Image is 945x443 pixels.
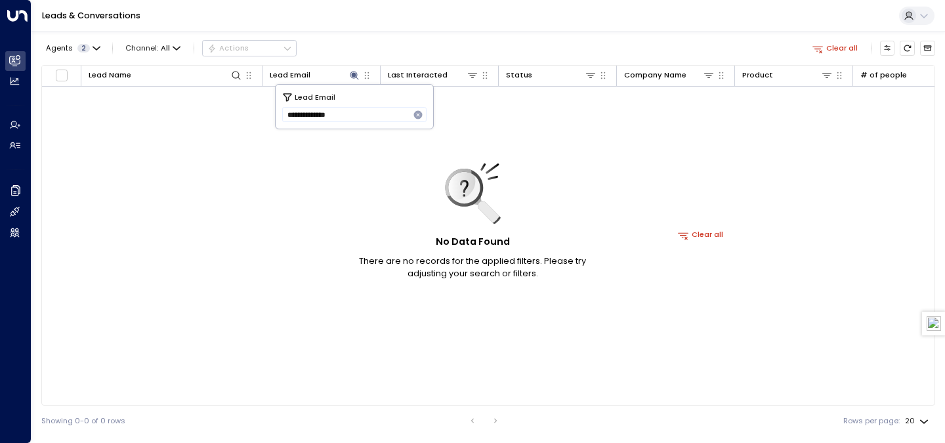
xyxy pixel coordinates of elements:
[121,41,185,55] button: Channel:All
[161,44,170,53] span: All
[89,69,242,81] div: Lead Name
[436,235,510,249] h5: No Data Found
[673,228,728,242] button: Clear all
[742,69,773,81] div: Product
[46,45,73,52] span: Agents
[41,41,104,55] button: Agents2
[295,91,335,103] span: Lead Email
[905,413,931,429] div: 20
[900,41,915,56] span: Refresh
[388,69,478,81] div: Last Interacted
[41,415,125,427] div: Showing 0-0 of 0 rows
[270,69,360,81] div: Lead Email
[270,69,310,81] div: Lead Email
[202,40,297,56] button: Actions
[506,69,597,81] div: Status
[464,413,505,429] nav: pagination navigation
[624,69,715,81] div: Company Name
[341,255,604,280] p: There are no records for the applied filters. Please try adjusting your search or filters.
[388,69,448,81] div: Last Interacted
[742,69,833,81] div: Product
[843,415,900,427] label: Rows per page:
[55,69,68,82] span: Toggle select all
[202,40,297,56] div: Button group with a nested menu
[506,69,532,81] div: Status
[808,41,862,55] button: Clear all
[121,41,185,55] span: Channel:
[42,10,140,21] a: Leads & Conversations
[89,69,131,81] div: Lead Name
[77,44,90,53] span: 2
[880,41,895,56] button: Customize
[920,41,935,56] button: Archived Leads
[207,43,249,53] div: Actions
[624,69,686,81] div: Company Name
[860,69,907,81] div: # of people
